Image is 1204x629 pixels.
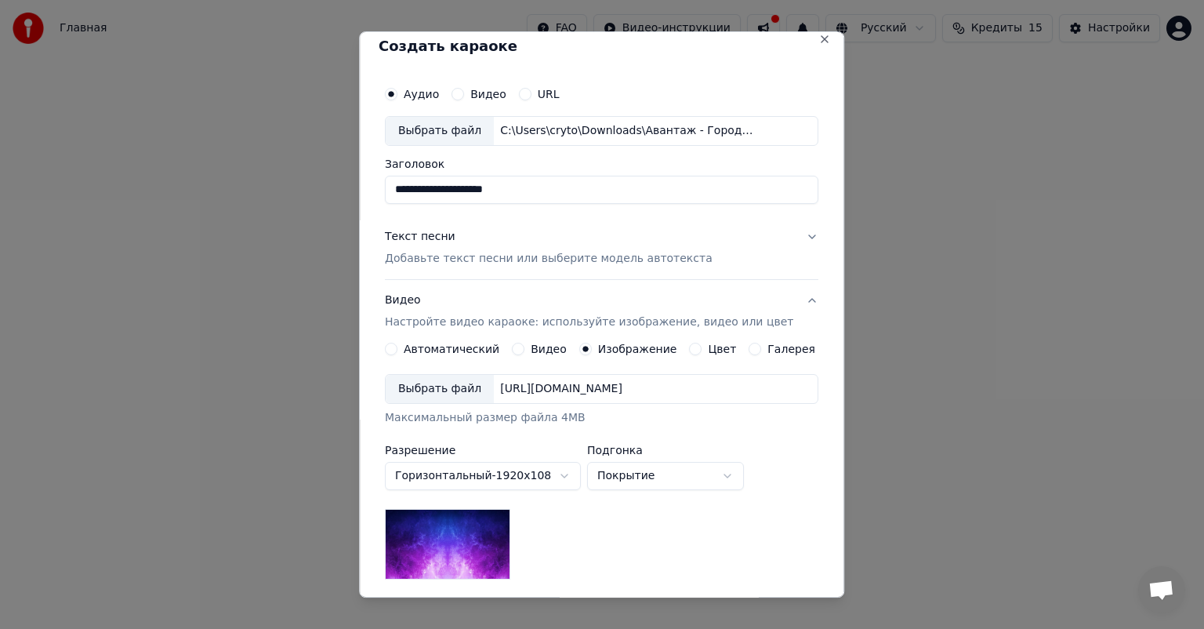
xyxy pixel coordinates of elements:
p: Настройте видео караоке: используйте изображение, видео или цвет [385,314,793,330]
button: ВидеоНастройте видео караоке: используйте изображение, видео или цвет [385,280,818,343]
label: Видео [531,344,567,354]
label: Заголовок [385,158,818,169]
div: [URL][DOMAIN_NAME] [494,381,629,397]
label: Аудио [404,89,439,100]
button: Текст песниДобавьте текст песни или выберите модель автотекста [385,216,818,279]
div: Текст песни [385,229,455,245]
label: Автоматический [404,344,499,354]
label: Видео [470,89,506,100]
p: Добавьте текст песни или выберите модель автотекста [385,251,713,267]
div: C:\Users\cryto\Downloads\Авантаж - Город ночной.mp3 [494,123,760,139]
label: URL [538,89,560,100]
div: Видео [385,293,793,330]
h2: Создать караоке [379,39,825,53]
label: Подгонка [587,445,744,456]
label: Цвет [709,344,737,354]
label: Разрешение [385,445,581,456]
label: Изображение [598,344,677,354]
div: Выбрать файл [386,375,494,403]
label: Галерея [768,344,816,354]
div: Выбрать файл [386,117,494,145]
div: Максимальный размер файла 4MB [385,410,818,426]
